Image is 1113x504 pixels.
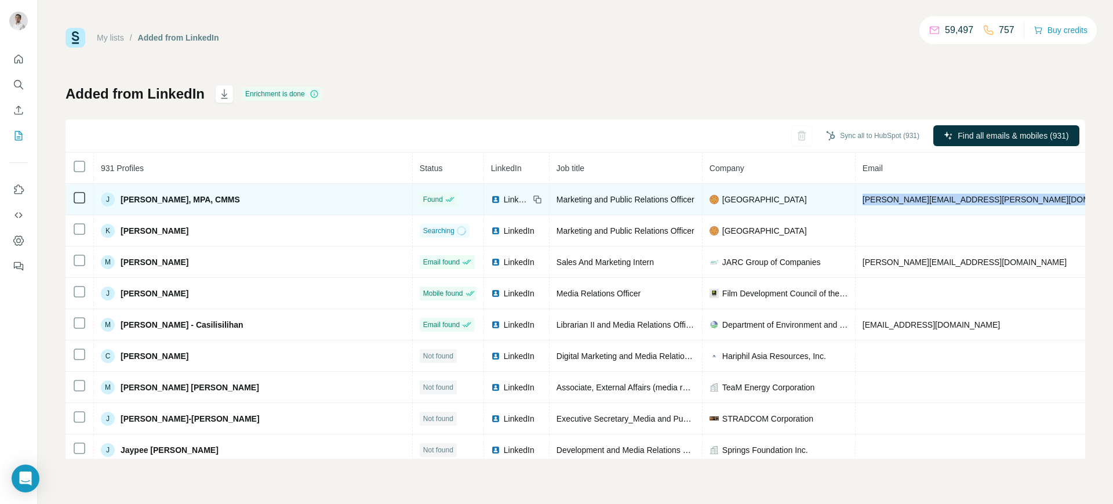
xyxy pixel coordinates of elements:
button: Enrich CSV [9,100,28,121]
img: company-logo [710,416,719,420]
a: My lists [97,33,124,42]
div: J [101,443,115,457]
img: LinkedIn logo [491,351,500,361]
span: [PERSON_NAME]-[PERSON_NAME] [121,413,260,425]
img: Avatar [9,12,28,30]
div: Added from LinkedIn [138,32,219,43]
span: LinkedIn [504,382,534,393]
li: / [130,32,132,43]
span: Not found [423,351,453,361]
img: Surfe Logo [66,28,85,48]
span: Email found [423,320,460,330]
img: LinkedIn logo [491,383,500,392]
h1: Added from LinkedIn [66,85,205,103]
img: LinkedIn logo [491,258,500,267]
img: LinkedIn logo [491,414,500,423]
img: company-logo [710,289,719,298]
div: J [101,287,115,300]
span: Email found [423,257,460,267]
div: Open Intercom Messenger [12,465,39,492]
button: Dashboard [9,230,28,251]
span: Sales And Marketing Intern [556,258,654,267]
span: Film Development Council of the [GEOGRAPHIC_DATA] [722,288,848,299]
div: J [101,193,115,206]
span: Not found [423,414,453,424]
img: LinkedIn logo [491,195,500,204]
span: LinkedIn [504,225,534,237]
span: Digital Marketing and Media Relations Specialist [556,351,730,361]
span: LinkedIn [504,319,534,331]
span: Associate, External Affairs (media relations, branding, creative concept, layout & design) [556,383,873,392]
span: Searching [423,226,454,236]
span: Company [710,164,744,173]
button: Use Surfe API [9,205,28,226]
div: K [101,224,115,238]
span: [PERSON_NAME] [PERSON_NAME] [121,382,259,393]
span: [PERSON_NAME], MPA, CMMS [121,194,240,205]
span: [GEOGRAPHIC_DATA] [722,225,807,237]
div: J [101,412,115,426]
button: Search [9,74,28,95]
p: 59,497 [945,23,973,37]
span: Librarian II and Media Relations Officer [556,320,697,329]
img: company-logo [710,351,719,361]
span: [PERSON_NAME] - Casilisilihan [121,319,243,331]
button: Feedback [9,256,28,277]
span: Marketing and Public Relations Officer [556,226,694,235]
img: LinkedIn logo [491,320,500,329]
div: M [101,380,115,394]
span: Not found [423,382,453,393]
span: [PERSON_NAME] [121,256,188,268]
span: LinkedIn [504,194,529,205]
span: Department of Environment and Natural Resources [722,319,848,331]
img: company-logo [710,195,719,204]
span: [PERSON_NAME] [121,350,188,362]
span: [PERSON_NAME][EMAIL_ADDRESS][DOMAIN_NAME] [863,258,1067,267]
button: Sync all to HubSpot (931) [818,127,927,144]
p: 757 [999,23,1014,37]
img: LinkedIn logo [491,226,500,235]
span: Jaypee [PERSON_NAME] [121,444,219,456]
button: Use Surfe on LinkedIn [9,179,28,200]
div: C [101,349,115,363]
span: Mobile found [423,288,463,299]
span: Marketing and Public Relations Officer [556,195,694,204]
span: 931 Profiles [101,164,144,173]
span: LinkedIn [491,164,522,173]
img: company-logo [710,226,719,235]
span: Executive Secretary_Media and Public Relations Division [556,414,762,423]
span: [PERSON_NAME] [121,288,188,299]
button: My lists [9,125,28,146]
span: Status [420,164,443,173]
span: Found [423,194,443,205]
span: [GEOGRAPHIC_DATA] [722,194,807,205]
button: Quick start [9,49,28,70]
span: Email [863,164,883,173]
span: JARC Group of Companies [722,256,821,268]
img: LinkedIn logo [491,289,500,298]
button: Buy credits [1034,22,1087,38]
span: [PERSON_NAME] [121,225,188,237]
span: LinkedIn [504,256,534,268]
button: Find all emails & mobiles (931) [933,125,1079,146]
span: LinkedIn [504,350,534,362]
span: STRADCOM Corporation [722,413,813,425]
span: Springs Foundation Inc. [722,444,808,456]
span: [EMAIL_ADDRESS][DOMAIN_NAME] [863,320,1000,329]
span: Not found [423,445,453,455]
span: LinkedIn [504,444,534,456]
span: Media Relations Officer [556,289,641,298]
div: M [101,255,115,269]
div: Enrichment is done [242,87,322,101]
span: Hariphil Asia Resources, Inc. [722,350,826,362]
span: LinkedIn [504,288,534,299]
span: Development and Media Relations Director [556,445,711,455]
img: LinkedIn logo [491,445,500,455]
img: company-logo [710,258,719,267]
span: LinkedIn [504,413,534,425]
img: company-logo [710,320,719,329]
span: TeaM Energy Corporation [722,382,815,393]
span: Find all emails & mobiles (931) [958,130,1068,142]
span: Job title [556,164,584,173]
div: M [101,318,115,332]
